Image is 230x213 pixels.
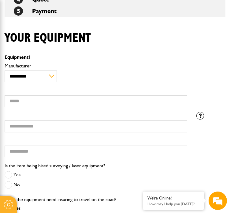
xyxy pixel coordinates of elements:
label: Does the equipment need insuring to travel on the road? [5,197,116,202]
label: Manufacturer [5,63,187,68]
span: 1 [28,54,31,60]
span: 5 [14,6,23,16]
li: Payment [5,5,225,17]
label: No [5,181,20,189]
p: How may I help you today? [147,202,199,206]
label: Is the item being hired surveying / laser equipment? [5,163,105,168]
label: Yes [5,171,20,179]
h1: Your equipment [5,31,91,45]
p: Equipment [5,55,187,60]
div: We're Online! [147,196,199,201]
